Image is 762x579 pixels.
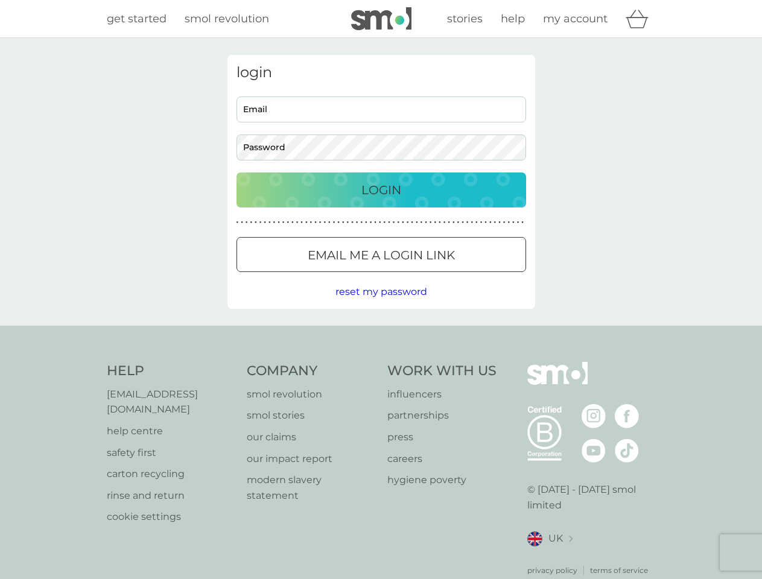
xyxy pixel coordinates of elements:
[527,482,656,513] p: © [DATE] - [DATE] smol limited
[421,220,423,226] p: ●
[237,64,526,81] h3: login
[356,220,358,226] p: ●
[335,284,427,300] button: reset my password
[387,362,497,381] h4: Work With Us
[247,387,375,402] a: smol revolution
[296,220,299,226] p: ●
[246,220,248,226] p: ●
[247,362,375,381] h4: Company
[416,220,418,226] p: ●
[582,404,606,428] img: visit the smol Instagram page
[287,220,289,226] p: ●
[337,220,340,226] p: ●
[268,220,271,226] p: ●
[107,387,235,417] p: [EMAIL_ADDRESS][DOMAIN_NAME]
[241,220,243,226] p: ●
[314,220,317,226] p: ●
[498,220,501,226] p: ●
[361,180,401,200] p: Login
[507,220,510,226] p: ●
[387,408,497,423] a: partnerships
[351,220,354,226] p: ●
[387,387,497,402] a: influencers
[543,12,608,25] span: my account
[247,451,375,467] a: our impact report
[360,220,363,226] p: ●
[457,220,460,226] p: ●
[590,565,648,576] a: terms of service
[278,220,280,226] p: ●
[480,220,483,226] p: ●
[430,220,432,226] p: ●
[447,10,483,28] a: stories
[347,220,349,226] p: ●
[626,7,656,31] div: basket
[582,438,606,463] img: visit the smol Youtube page
[407,220,409,226] p: ●
[107,362,235,381] h4: Help
[387,429,497,445] a: press
[615,438,639,463] img: visit the smol Tiktok page
[447,12,483,25] span: stories
[501,12,525,25] span: help
[543,10,608,28] a: my account
[107,509,235,525] a: cookie settings
[300,220,303,226] p: ●
[247,408,375,423] p: smol stories
[387,451,497,467] a: careers
[107,10,167,28] a: get started
[237,237,526,272] button: Email me a login link
[462,220,464,226] p: ●
[247,472,375,503] a: modern slavery statement
[517,220,519,226] p: ●
[351,7,411,30] img: smol
[512,220,515,226] p: ●
[282,220,285,226] p: ●
[548,531,563,546] span: UK
[107,445,235,461] a: safety first
[333,220,335,226] p: ●
[489,220,492,226] p: ●
[527,565,577,576] a: privacy policy
[185,10,269,28] a: smol revolution
[475,220,478,226] p: ●
[397,220,399,226] p: ●
[501,10,525,28] a: help
[494,220,497,226] p: ●
[365,220,367,226] p: ●
[527,362,588,403] img: smol
[107,488,235,504] a: rinse and return
[310,220,313,226] p: ●
[387,472,497,488] p: hygiene poverty
[434,220,436,226] p: ●
[384,220,386,226] p: ●
[452,220,455,226] p: ●
[503,220,506,226] p: ●
[615,404,639,428] img: visit the smol Facebook page
[521,220,524,226] p: ●
[448,220,450,226] p: ●
[370,220,372,226] p: ●
[237,220,239,226] p: ●
[107,423,235,439] a: help centre
[439,220,441,226] p: ●
[443,220,446,226] p: ●
[250,220,252,226] p: ●
[255,220,257,226] p: ●
[319,220,322,226] p: ●
[342,220,344,226] p: ●
[247,429,375,445] a: our claims
[323,220,326,226] p: ●
[484,220,487,226] p: ●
